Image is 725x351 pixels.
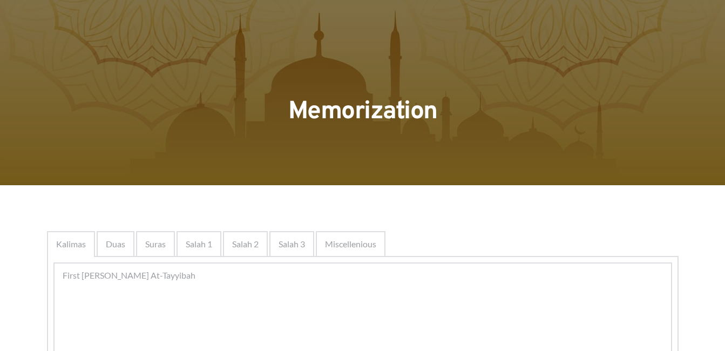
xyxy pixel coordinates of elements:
span: Salah 2 [232,238,259,251]
span: Salah 3 [279,238,305,251]
span: Suras [145,238,166,251]
span: Salah 1 [186,238,212,251]
span: Memorization [288,96,437,128]
span: Miscellenious [325,238,376,251]
span: Duas [106,238,125,251]
span: First [PERSON_NAME] At-Tayyibah [63,269,195,282]
span: Kalimas [56,238,86,251]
